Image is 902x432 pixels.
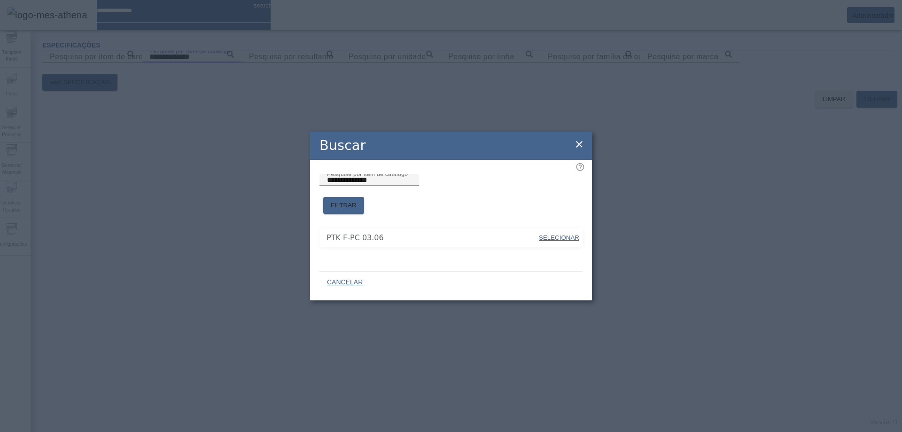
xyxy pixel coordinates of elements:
[327,278,363,287] span: CANCELAR
[331,201,357,210] span: FILTRAR
[327,232,538,243] span: PTK F-PC 03.06
[319,135,365,156] h2: Buscar
[323,197,364,214] button: FILTRAR
[539,234,579,241] span: SELECIONAR
[319,274,370,291] button: CANCELAR
[327,171,408,177] mat-label: Pesquise por item de catálogo
[538,229,580,246] button: SELECIONAR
